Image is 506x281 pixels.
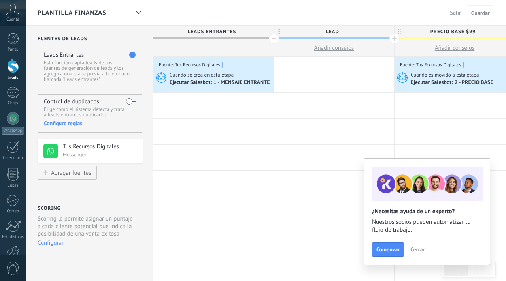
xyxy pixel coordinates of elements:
button: Cerrar [407,244,428,255]
p: Messenger [63,151,138,158]
span: Cuenta [6,17,19,22]
button: Comenzar [372,242,404,257]
span: Nuestros socios pueden automatizar tu flujo de trabajo. [372,218,482,234]
span: Fuente: Tus Recursos Digitales [157,62,223,68]
p: Esta función capta leads de tus fuentes de generación de leads y los agrega a una etapa previa a ... [44,60,135,82]
div: Listas [2,183,25,188]
button: Configurar [38,239,64,247]
button: Añadir consejos [274,39,394,56]
p: Elige cómo el sistema detecta y trata a leads entrantes duplicados [44,107,135,118]
span: Leads Entrantes [153,26,270,38]
span: Comenzar [376,247,400,252]
div: Ejecutar Salesbot: 1 - MENSAJE ENTRANTE [170,79,271,86]
div: Agregar fuentes [51,169,91,176]
div: Configure reglas [44,120,135,127]
span: Salir [450,9,461,16]
h4: Leads Entrantes [44,51,84,59]
div: WhatsApp [2,127,24,135]
span: Cerrar [410,247,425,252]
h2: ¿Necesitas ayuda de un experto? [372,208,482,215]
div: Panel [2,47,25,52]
h2: Scoring [38,205,60,211]
div: Leads Entrantes [153,26,274,37]
div: Leads [2,75,25,81]
div: LEAD [274,26,394,37]
span: LEAD [274,26,390,38]
span: Añadir consejos [314,44,354,52]
h2: Fuentes de leads [38,36,143,42]
div: Calendario [2,155,25,161]
span: PLANTILLA FINANZAS [38,9,106,17]
div: Correo [2,209,25,214]
h4: Control de duplicados [44,98,99,105]
span: Guardar [471,10,490,16]
span: Cuando se crea en esta etapa [170,71,235,79]
button: Salir [447,7,464,19]
span: Añadir consejos [435,44,475,52]
div: Estadísticas [2,234,25,240]
h4: Tus Recursos Digitales [63,143,137,151]
div: Chats [2,101,25,106]
div: PLANTILLA FINANZAS [132,5,145,21]
button: Guardar [467,5,494,20]
p: Scoring le permite asignar un puntaje a cada cliente potencial que indica la posibilidad de una v... [38,215,136,238]
span: Cuando es movido a esta etapa [411,71,480,79]
button: Agregar fuentes [38,166,97,180]
div: Ejecutar Salesbot: 2 - PRECIO BASE [411,79,495,86]
span: Fuente: Tus Recursos Digitales [398,62,464,68]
